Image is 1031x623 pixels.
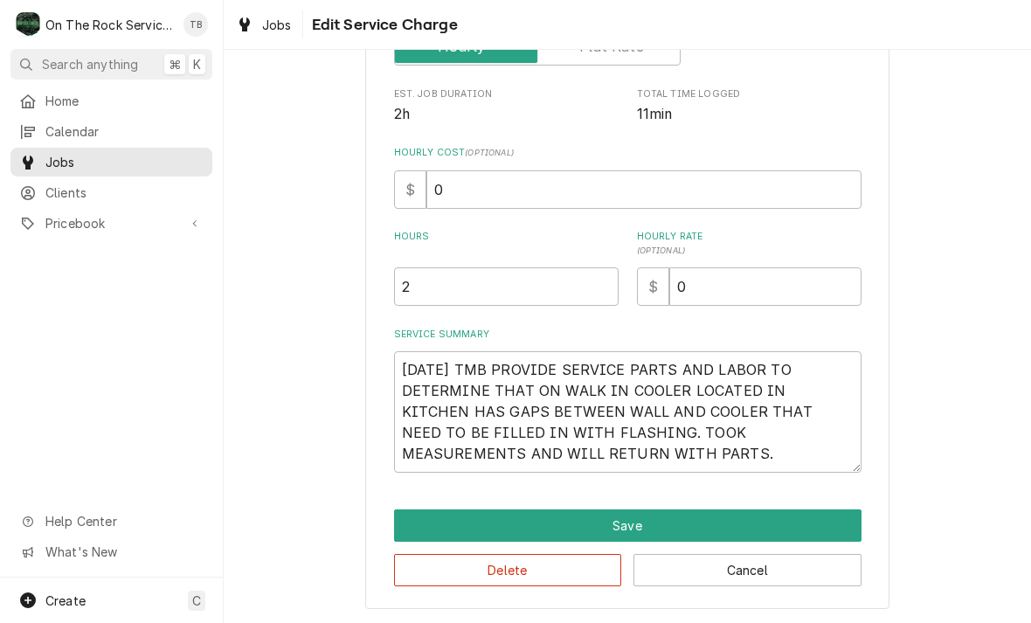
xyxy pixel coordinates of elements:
span: Jobs [262,16,292,34]
div: Total Time Logged [637,87,861,125]
span: Search anything [42,55,138,73]
a: Jobs [10,148,212,177]
a: Go to What's New [10,537,212,566]
span: What's New [45,543,202,561]
a: Jobs [229,10,299,39]
span: Total Time Logged [637,104,861,125]
a: Go to Help Center [10,507,212,536]
span: Est. Job Duration [394,104,619,125]
span: 11min [637,106,673,122]
div: Button Group Row [394,542,861,586]
label: Hourly Cost [394,146,861,160]
span: 2h [394,106,410,122]
span: ⌘ [169,55,181,73]
div: Hourly Cost [394,146,861,208]
a: Go to Pricebook [10,209,212,238]
span: C [192,592,201,610]
span: Jobs [45,153,204,171]
div: On The Rock Services's Avatar [16,12,40,37]
div: [object Object] [394,230,619,306]
span: Edit Service Charge [307,13,458,37]
button: Save [394,509,861,542]
a: Home [10,87,212,115]
span: Pricebook [45,214,177,232]
div: $ [637,267,669,306]
div: TB [183,12,208,37]
button: Cancel [633,554,861,586]
span: Home [45,92,204,110]
span: K [193,55,201,73]
span: Est. Job Duration [394,87,619,101]
label: Hours [394,230,619,258]
div: On The Rock Services [45,16,174,34]
div: $ [394,170,426,209]
label: Service Summary [394,328,861,342]
span: ( optional ) [465,148,514,157]
button: Search anything⌘K [10,49,212,80]
label: Hourly Rate [637,230,861,258]
span: Calendar [45,122,204,141]
a: Calendar [10,117,212,146]
div: Est. Job Duration [394,87,619,125]
div: Service Summary [394,328,861,473]
a: Clients [10,178,212,207]
span: Total Time Logged [637,87,861,101]
span: Clients [45,183,204,202]
span: Create [45,593,86,608]
div: Todd Brady's Avatar [183,12,208,37]
div: O [16,12,40,37]
div: Button Group Row [394,509,861,542]
div: Button Group [394,509,861,586]
div: [object Object] [637,230,861,306]
span: ( optional ) [637,246,686,255]
textarea: [DATE] TMB PROVIDE SERVICE PARTS AND LABOR TO DETERMINE THAT ON WALK IN COOLER LOCATED IN KITCHEN... [394,351,861,473]
span: Help Center [45,512,202,530]
button: Delete [394,554,622,586]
